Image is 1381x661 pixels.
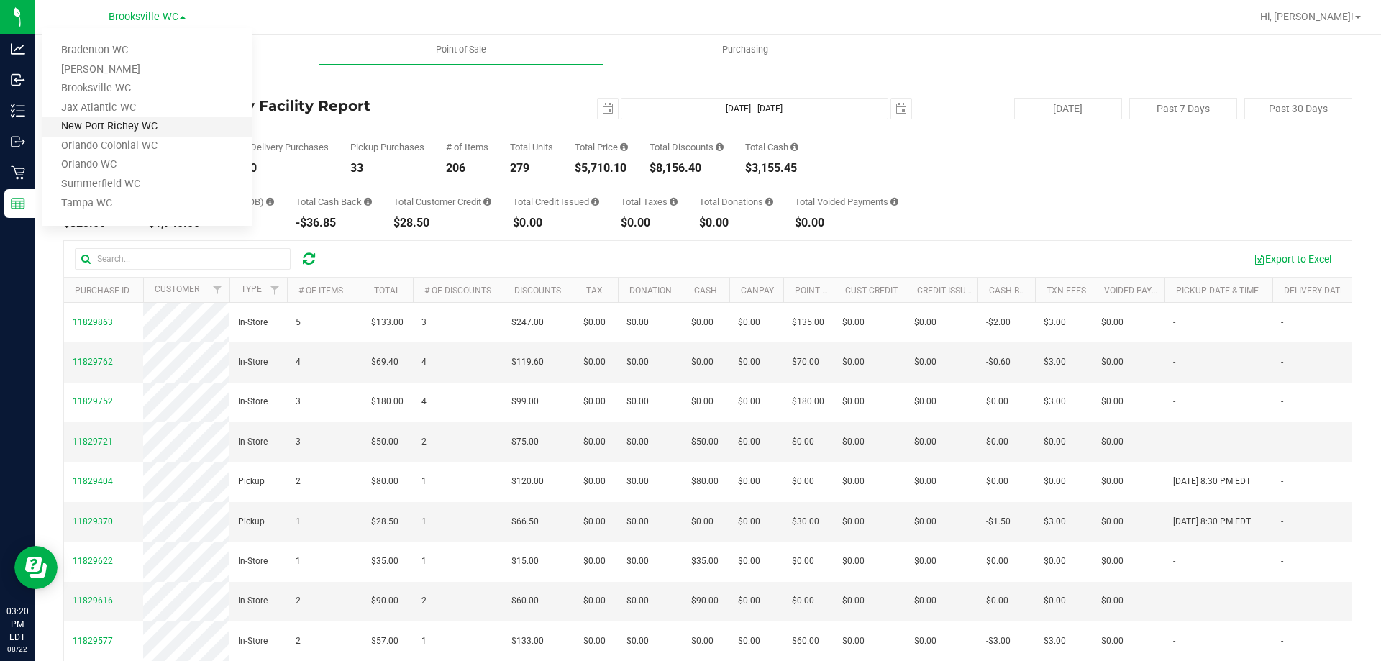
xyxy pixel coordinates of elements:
[1244,98,1352,119] button: Past 30 Days
[986,475,1008,488] span: $0.00
[1173,475,1251,488] span: [DATE] 8:30 PM EDT
[691,555,719,568] span: $35.00
[699,197,773,206] div: Total Donations
[238,475,265,488] span: Pickup
[792,515,819,529] span: $30.00
[914,475,936,488] span: $0.00
[371,355,398,369] span: $69.40
[842,395,865,409] span: $0.00
[626,555,649,568] span: $0.00
[792,634,819,648] span: $60.00
[296,634,301,648] span: 2
[155,284,199,294] a: Customer
[1047,286,1086,296] a: Txn Fees
[73,396,113,406] span: 11829752
[446,163,488,174] div: 206
[1281,515,1283,529] span: -
[63,217,127,229] div: $823.00
[626,435,649,449] span: $0.00
[790,142,798,152] i: Sum of the successful, non-voided cash payment transactions for all purchases in the date range. ...
[986,316,1011,329] span: -$2.00
[1281,395,1283,409] span: -
[1173,594,1175,608] span: -
[738,395,760,409] span: $0.00
[626,475,649,488] span: $0.00
[1104,286,1175,296] a: Voided Payment
[626,634,649,648] span: $0.00
[691,475,719,488] span: $80.00
[914,515,936,529] span: $0.00
[42,175,252,194] a: Summerfield WC
[296,515,301,529] span: 1
[513,197,599,206] div: Total Credit Issued
[296,355,301,369] span: 4
[238,594,268,608] span: In-Store
[583,316,606,329] span: $0.00
[421,555,427,568] span: 1
[511,555,539,568] span: $15.00
[42,137,252,156] a: Orlando Colonial WC
[364,197,372,206] i: Sum of the cash-back amounts from rounded-up electronic payments for all purchases in the date ra...
[795,217,898,229] div: $0.00
[1173,435,1175,449] span: -
[650,163,724,174] div: $8,156.40
[626,515,649,529] span: $0.00
[514,286,561,296] a: Discounts
[241,284,262,294] a: Type
[691,634,714,648] span: $0.00
[691,515,714,529] span: $0.00
[583,435,606,449] span: $0.00
[1173,355,1175,369] span: -
[11,135,25,149] inline-svg: Outbound
[511,515,539,529] span: $66.50
[1284,286,1345,296] a: Delivery Date
[1173,555,1175,568] span: -
[510,163,553,174] div: 279
[238,395,268,409] span: In-Store
[795,286,897,296] a: Point of Banking (POB)
[263,278,287,302] a: Filter
[842,355,865,369] span: $0.00
[73,596,113,606] span: 11829616
[148,217,274,229] div: $1,740.00
[1101,555,1124,568] span: $0.00
[421,594,427,608] span: 2
[691,594,719,608] span: $90.00
[1044,435,1066,449] span: $0.00
[1281,316,1283,329] span: -
[986,515,1011,529] span: -$1.50
[986,355,1011,369] span: -$0.60
[511,634,544,648] span: $133.00
[626,594,649,608] span: $0.00
[109,11,178,23] span: Brooksville WC
[1101,435,1124,449] span: $0.00
[266,197,274,206] i: Sum of the successful, non-voided point-of-banking payment transactions, both via payment termina...
[621,197,678,206] div: Total Taxes
[371,395,404,409] span: $180.00
[986,555,1008,568] span: $0.00
[670,197,678,206] i: Sum of the total taxes for all purchases in the date range.
[511,316,544,329] span: $247.00
[603,35,887,65] a: Purchasing
[424,286,491,296] a: # of Discounts
[1281,355,1283,369] span: -
[986,395,1008,409] span: $0.00
[703,43,788,56] span: Purchasing
[511,594,539,608] span: $60.00
[11,42,25,56] inline-svg: Analytics
[691,435,719,449] span: $50.00
[1044,395,1066,409] span: $3.00
[238,634,268,648] span: In-Store
[650,142,724,152] div: Total Discounts
[738,594,760,608] span: $0.00
[73,636,113,646] span: 11829577
[583,395,606,409] span: $0.00
[42,79,252,99] a: Brooksville WC
[1014,98,1122,119] button: [DATE]
[842,515,865,529] span: $0.00
[792,316,824,329] span: $135.00
[741,286,774,296] a: CanPay
[989,286,1036,296] a: Cash Back
[1044,475,1066,488] span: $0.00
[1173,316,1175,329] span: -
